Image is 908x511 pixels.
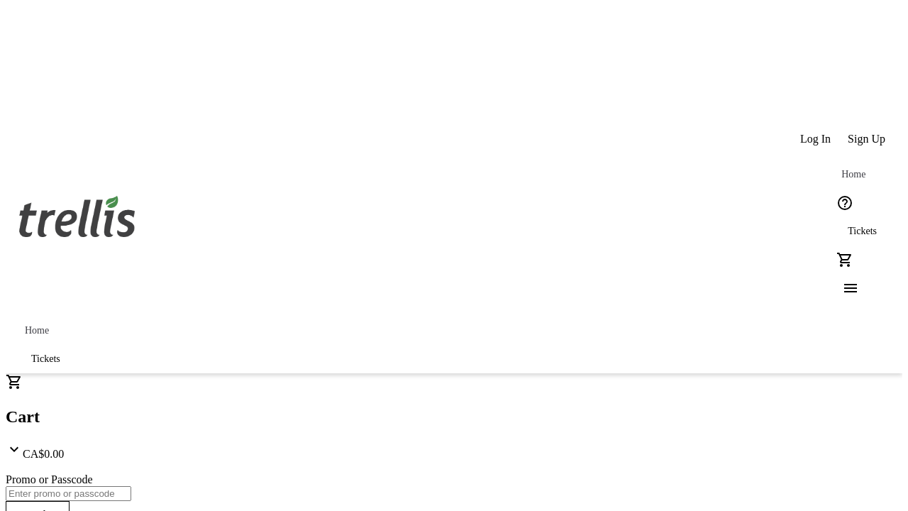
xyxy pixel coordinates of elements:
span: Home [841,169,865,180]
span: Sign Up [848,133,885,145]
span: Home [25,325,49,336]
button: Help [831,189,859,217]
a: Tickets [831,217,894,246]
h2: Cart [6,407,902,427]
span: Tickets [31,353,60,365]
img: Orient E2E Organization rARU22QBw2's Logo [14,180,140,251]
div: CartCA$0.00 [6,373,902,461]
a: Tickets [14,345,77,373]
button: Log In [792,125,839,153]
span: Log In [800,133,831,145]
button: Menu [831,274,859,302]
label: Promo or Passcode [6,473,93,485]
span: Tickets [848,226,877,237]
button: Sign Up [839,125,894,153]
button: Cart [831,246,859,274]
a: Home [14,317,60,345]
span: CA$0.00 [23,448,64,460]
input: Enter promo or passcode [6,486,131,501]
a: Home [831,160,876,189]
